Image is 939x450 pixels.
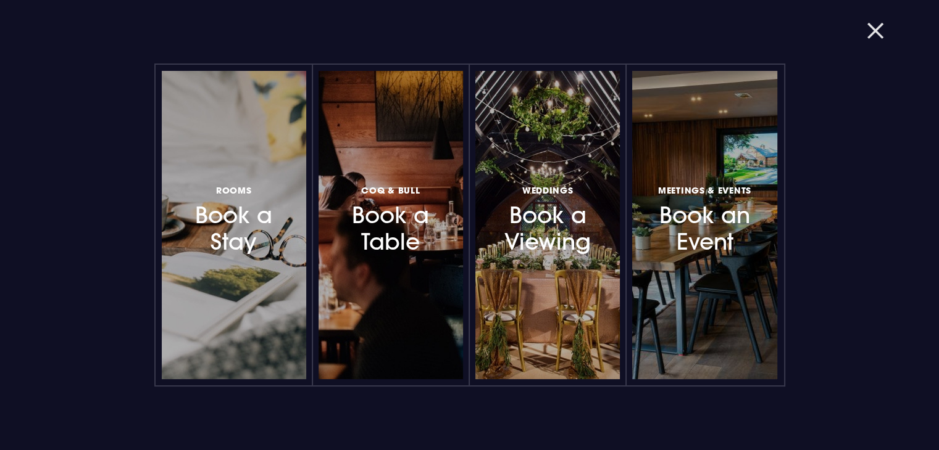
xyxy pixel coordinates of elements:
[162,71,306,379] a: RoomsBook a Stay
[651,182,758,255] h3: Book an Event
[475,71,620,379] a: WeddingsBook a Viewing
[216,184,252,196] span: Rooms
[658,184,751,196] span: Meetings & Events
[361,184,420,196] span: Coq & Bull
[632,71,777,379] a: Meetings & EventsBook an Event
[319,71,463,379] a: Coq & BullBook a Table
[494,182,601,255] h3: Book a Viewing
[180,182,288,255] h3: Book a Stay
[522,184,574,196] span: Weddings
[337,182,444,255] h3: Book a Table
